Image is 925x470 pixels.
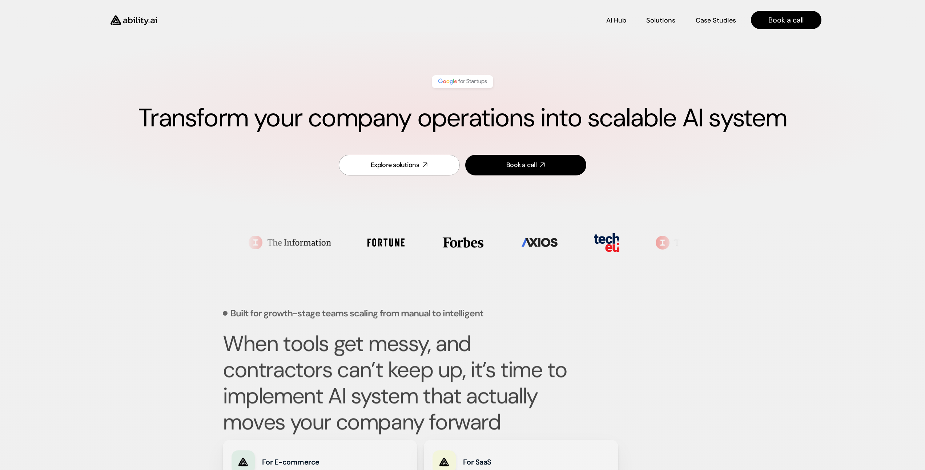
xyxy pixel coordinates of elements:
a: Case Studies [695,14,736,27]
div: Book a call [506,161,536,170]
nav: Main navigation [167,11,821,29]
h3: For SaaS [463,457,562,467]
p: Solutions [646,16,675,25]
strong: When tools get messy, and contractors can’t keep up, it’s time to implement AI system that actual... [223,329,572,436]
h1: Transform your company operations into scalable AI system [29,103,896,133]
a: Book a call [751,11,821,29]
p: Built for growth-stage teams scaling from manual to intelligent [230,309,483,318]
p: Book a call [768,15,804,25]
a: Explore solutions [339,155,460,175]
a: Book a call [465,155,586,175]
h3: For E-commerce [262,457,361,467]
p: Case Studies [696,16,736,25]
a: AI Hub [606,14,626,27]
div: Explore solutions [371,161,419,170]
p: AI Hub [606,16,626,25]
a: Solutions [646,14,675,27]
